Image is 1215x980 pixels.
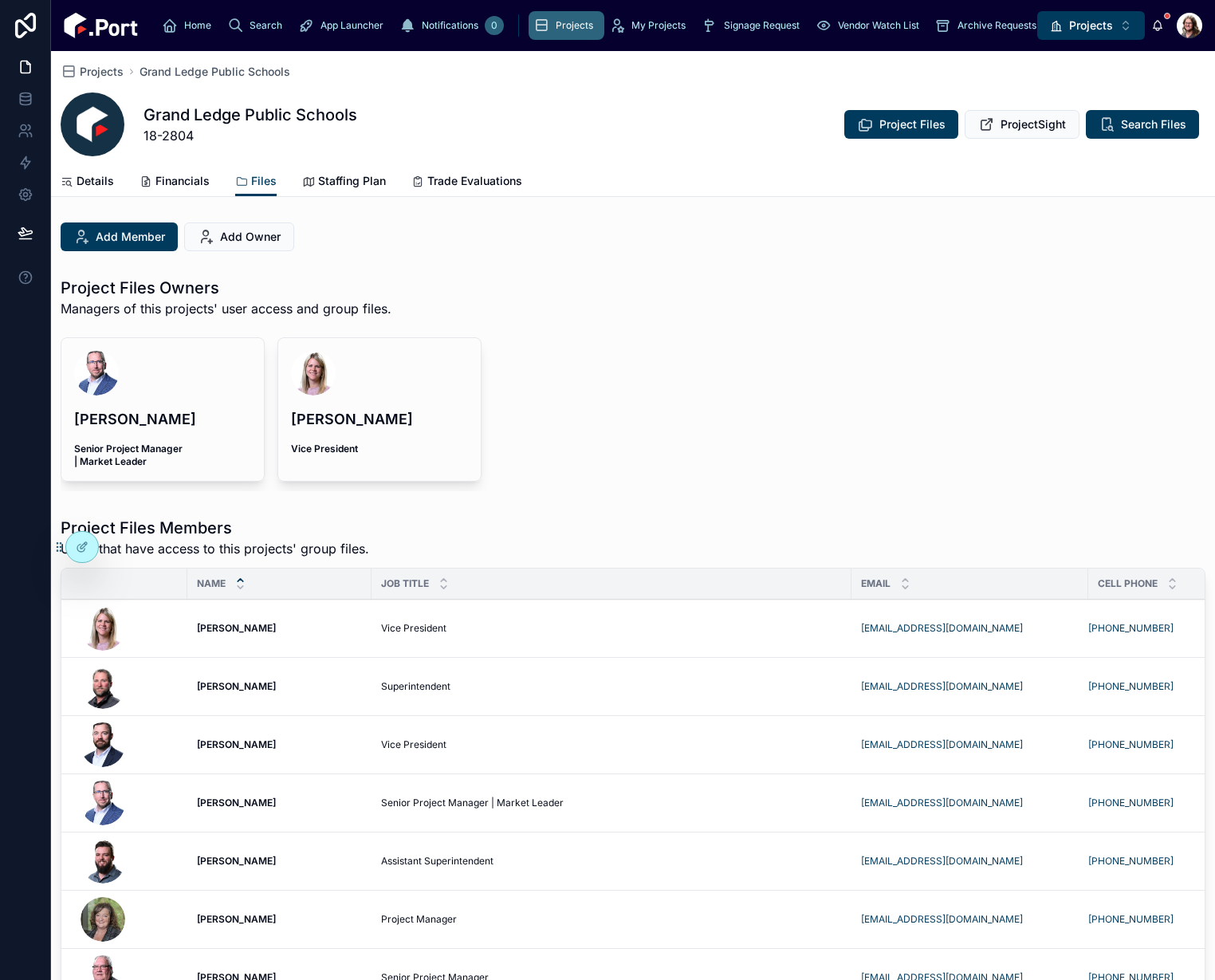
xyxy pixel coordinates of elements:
[1086,110,1199,139] button: Search Files
[61,539,369,558] span: Users that have access to this projects' group files.
[529,11,604,40] a: Projects
[61,167,114,199] a: Details
[61,299,391,318] p: Managers of this projects' user access and group files.
[844,110,958,139] button: Project Files
[140,167,210,199] a: Financials
[184,19,211,32] span: Home
[222,11,293,40] a: Search
[61,222,178,251] button: Add Member
[427,173,522,189] span: Trade Evaluations
[381,913,457,926] span: Project Manager
[957,19,1036,32] span: Archive Requests
[74,443,185,467] strong: Senior Project Manager | Market Leader
[604,11,697,40] a: My Projects
[151,8,1037,43] div: scrollable content
[381,577,429,590] span: Job Title
[197,622,276,634] strong: [PERSON_NAME]
[395,11,509,40] a: Notifications0
[381,797,564,809] span: Senior Project Manager | Market Leader
[861,680,1023,692] a: [EMAIL_ADDRESS][DOMAIN_NAME]
[251,173,277,189] span: Files
[64,13,138,38] img: App logo
[1088,797,1174,809] a: [PHONE_NUMBER]
[77,173,114,189] span: Details
[197,738,276,750] strong: [PERSON_NAME]
[1037,11,1145,40] button: Select Button
[197,913,276,925] strong: [PERSON_NAME]
[80,64,124,80] span: Projects
[422,19,478,32] span: Notifications
[302,167,386,199] a: Staffing Plan
[861,855,1023,867] a: [EMAIL_ADDRESS][DOMAIN_NAME]
[861,622,1023,634] a: [EMAIL_ADDRESS][DOMAIN_NAME]
[724,19,800,32] span: Signage Request
[157,11,222,40] a: Home
[144,104,357,126] h1: Grand Ledge Public Schools
[184,222,294,251] button: Add Owner
[61,517,369,539] h1: Project Files Members
[74,408,251,430] h4: [PERSON_NAME]
[250,19,282,32] span: Search
[140,64,290,80] a: Grand Ledge Public Schools
[838,19,919,32] span: Vendor Watch List
[1069,18,1113,33] span: Projects
[235,167,277,197] a: Files
[965,110,1079,139] button: ProjectSight
[318,173,386,189] span: Staffing Plan
[811,11,930,40] a: Vendor Watch List
[155,173,210,189] span: Financials
[1088,855,1174,867] a: [PHONE_NUMBER]
[197,680,276,692] strong: [PERSON_NAME]
[485,16,504,35] div: 0
[1001,116,1066,132] span: ProjectSight
[697,11,811,40] a: Signage Request
[220,229,281,245] span: Add Owner
[861,913,1023,925] a: [EMAIL_ADDRESS][DOMAIN_NAME]
[293,11,395,40] a: App Launcher
[197,577,226,590] span: Name
[320,19,383,32] span: App Launcher
[861,797,1023,809] a: [EMAIL_ADDRESS][DOMAIN_NAME]
[197,855,276,867] strong: [PERSON_NAME]
[381,855,493,868] span: Assistant Superintendent
[1088,738,1174,750] a: [PHONE_NUMBER]
[291,443,358,455] strong: Vice President
[879,116,946,132] span: Project Files
[96,229,165,245] span: Add Member
[144,126,357,145] span: 18-2804
[1098,577,1158,590] span: Cell Phone
[381,680,450,693] span: Superintendent
[197,797,276,809] strong: [PERSON_NAME]
[1088,680,1174,692] a: [PHONE_NUMBER]
[61,277,391,299] h1: Project Files Owners
[61,64,124,80] a: Projects
[381,622,446,635] span: Vice President
[411,167,522,199] a: Trade Evaluations
[861,738,1023,750] a: [EMAIL_ADDRESS][DOMAIN_NAME]
[381,738,446,751] span: Vice President
[1121,116,1186,132] span: Search Files
[1088,622,1174,634] a: [PHONE_NUMBER]
[291,408,468,430] h4: [PERSON_NAME]
[631,19,686,32] span: My Projects
[1088,913,1174,925] a: [PHONE_NUMBER]
[861,577,891,590] span: eMail
[930,11,1048,40] a: Archive Requests
[556,19,593,32] span: Projects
